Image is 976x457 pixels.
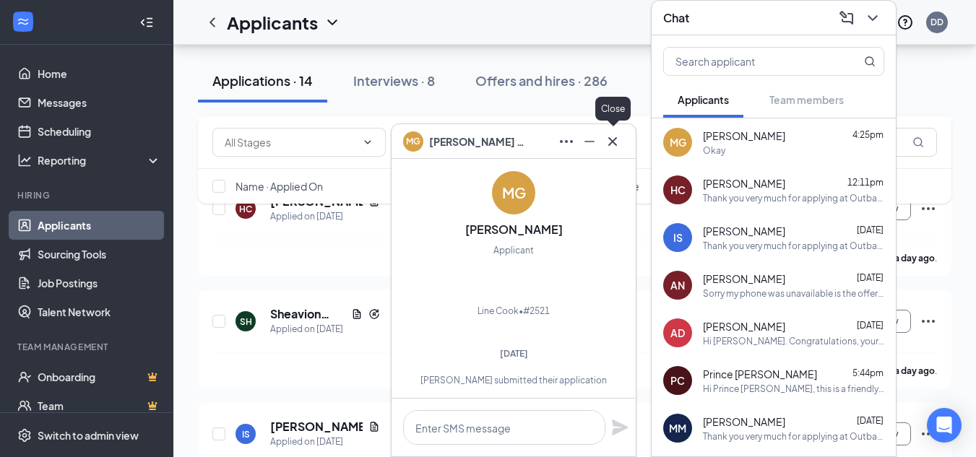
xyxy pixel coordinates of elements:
svg: ChevronLeft [204,14,221,31]
div: Applied on [DATE] [270,435,380,449]
a: Home [38,59,161,88]
span: [PERSON_NAME] [703,271,785,286]
span: [DATE] [857,225,884,235]
div: HC [670,183,686,197]
svg: Reapply [368,308,380,320]
div: Hi Prince [PERSON_NAME], this is a friendly reminder. Please select a meeting time slot for your ... [703,383,884,395]
span: [PERSON_NAME] [703,414,785,429]
a: OnboardingCrown [38,362,161,391]
svg: Ellipses [920,425,937,443]
div: Close [595,97,631,121]
svg: Plane [611,419,629,436]
div: IS [242,428,250,440]
span: Applicants [678,93,729,106]
div: [PERSON_NAME] submitted their application [404,374,623,386]
span: [PERSON_NAME] [703,129,785,143]
div: IS [673,230,683,245]
svg: ChevronDown [324,14,341,31]
svg: Ellipses [920,313,937,330]
h1: Applicants [227,10,318,35]
div: Hi [PERSON_NAME]. Congratulations, your meeting with Outback Steakhouse for Server at #2521 is no... [703,335,884,347]
svg: Document [368,421,380,432]
span: [PERSON_NAME] [703,176,785,191]
div: Thank you very much for applying at Outback Steakhouse#2521 in [GEOGRAPHIC_DATA], [GEOGRAPHIC_DAT... [703,240,884,252]
span: [PERSON_NAME] [703,224,785,238]
div: Offers and hires · 286 [475,71,608,90]
span: [DATE] [857,415,884,426]
span: 12:11pm [847,177,884,188]
a: Talent Network [38,297,161,326]
a: TeamCrown [38,391,161,420]
div: PC [670,373,685,388]
h3: Chat [663,10,689,26]
div: AD [670,326,685,340]
button: ChevronDown [861,6,884,30]
div: Applied on [DATE] [270,322,380,336]
div: Okay [703,144,725,157]
div: MG [502,183,526,203]
h5: Sheavion Hampton [270,306,345,322]
b: a day ago [894,253,935,264]
svg: ChevronDown [362,136,373,148]
span: 4:25pm [852,129,884,140]
svg: QuestionInfo [897,14,914,31]
h3: [PERSON_NAME] [465,222,563,238]
div: Hiring [17,189,158,201]
svg: Analysis [17,153,32,167]
button: Cross [601,130,624,153]
button: ComposeMessage [835,6,858,30]
span: [DATE] [857,320,884,331]
div: DD [930,16,943,28]
svg: Ellipses [558,133,575,150]
span: [DATE] [857,272,884,283]
div: Applications · 14 [212,71,313,90]
div: Thank you very much for applying at Outback Steakhouse#2521 in [GEOGRAPHIC_DATA], [GEOGRAPHIC_DAT... [703,430,884,443]
span: Name · Applied On [236,179,323,193]
span: Prince [PERSON_NAME] [703,367,817,381]
div: Thank you very much for applying at Outback Steakhouse#2521 in [GEOGRAPHIC_DATA], [GEOGRAPHIC_DAT... [703,192,884,204]
svg: WorkstreamLogo [16,14,30,29]
button: Ellipses [555,130,578,153]
button: Minimize [578,130,601,153]
span: 5:44pm [852,367,884,378]
div: SH [240,315,252,328]
a: Messages [38,88,161,117]
svg: Minimize [581,133,598,150]
svg: MagnifyingGlass [912,136,924,148]
div: Sorry my phone was unavailable is the offer still available-[PERSON_NAME] [703,287,884,300]
div: Line Cook • #2521 [478,304,550,318]
svg: Collapse [139,15,154,30]
h5: [PERSON_NAME] [270,419,363,435]
span: [PERSON_NAME] [703,319,785,334]
div: Open Intercom Messenger [927,408,962,443]
div: Reporting [38,153,162,167]
a: Applicants [38,211,161,240]
svg: MagnifyingGlass [864,56,876,67]
b: a day ago [894,365,935,376]
svg: Cross [604,133,621,150]
svg: ComposeMessage [838,9,855,27]
a: Sourcing Tools [38,240,161,269]
input: Search applicant [664,48,835,75]
div: Applicant [493,243,534,258]
div: MM [669,421,686,435]
div: AN [670,278,685,292]
input: All Stages [225,134,356,150]
span: [DATE] [500,348,528,359]
div: MG [670,135,686,149]
div: Interviews · 8 [353,71,435,90]
div: Team Management [17,341,158,353]
a: Scheduling [38,117,161,146]
svg: Settings [17,428,32,443]
svg: ChevronDown [864,9,881,27]
div: Switch to admin view [38,428,139,443]
svg: Document [351,308,363,320]
span: [PERSON_NAME] Green [429,134,530,149]
a: Job Postings [38,269,161,297]
span: Team members [769,93,844,106]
